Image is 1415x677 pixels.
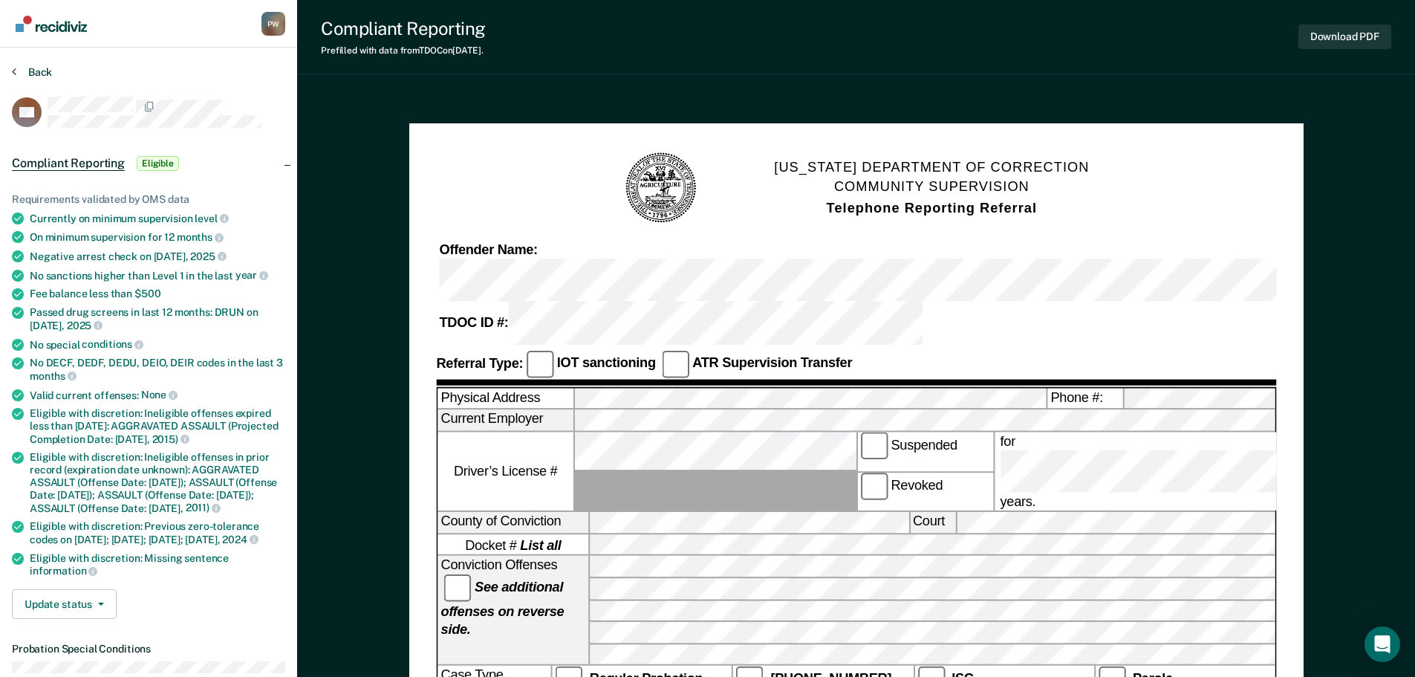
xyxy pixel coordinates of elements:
input: Revoked [860,473,888,500]
span: 2025 [190,250,226,262]
span: months [177,231,224,243]
div: Passed drug screens in last 12 months: DRUN on [DATE], [30,306,285,331]
div: Valid current offenses: [30,389,285,402]
div: No DECF, DEDF, DEDU, DEIO, DEIR codes in the last 3 [30,357,285,382]
strong: Telephone Reporting Referral [826,200,1036,215]
button: Update status [12,589,117,619]
div: Eligible with discretion: Ineligible offenses expired less than [DATE]: AGGRAVATED ASSAULT (Proje... [30,407,285,445]
h1: [US_STATE] DEPARTMENT OF CORRECTION COMMUNITY SUPERVISION [774,158,1089,218]
strong: ATR Supervision Transfer [692,355,852,370]
input: IOT sanctioning [526,350,553,378]
strong: IOT sanctioning [556,355,655,370]
div: Eligible with discretion: Ineligible offenses in prior record (expiration date unknown): AGGRAVAT... [30,451,285,514]
span: months [30,370,77,382]
div: Eligible with discretion: Previous zero-tolerance codes on [DATE]; [DATE]; [DATE]; [DATE], [30,520,285,545]
div: Prefilled with data from TDOC on [DATE] . [321,45,486,56]
span: None [141,389,178,401]
div: Compliant Reporting [321,18,486,39]
span: Compliant Reporting [12,156,125,171]
div: On minimum supervision for 12 [30,230,285,244]
input: for years. [1000,450,1414,493]
div: Eligible with discretion: Missing sentence [30,552,285,577]
div: Requirements validated by OMS data [12,193,285,206]
label: Current Employer [437,410,573,431]
button: Download PDF [1298,25,1391,49]
span: Docket # [465,536,561,554]
span: Eligible [137,156,179,171]
label: Phone #: [1047,388,1122,409]
strong: List all [520,537,561,552]
div: No sanctions higher than Level 1 in the last [30,269,285,282]
span: level [195,213,228,224]
input: ATR Supervision Transfer [661,350,689,378]
span: 2024 [222,534,258,545]
div: P W [261,12,285,36]
span: 2011) [186,502,221,514]
label: Court [909,513,954,534]
input: Suspended [860,433,888,460]
span: conditions [82,338,143,350]
img: TN Seal [623,151,698,226]
label: Driver’s License # [437,433,573,511]
span: year [235,269,268,281]
strong: Offender Name: [439,242,537,257]
button: Back [12,65,52,79]
label: County of Conviction [437,513,588,534]
strong: Referral Type: [436,355,523,370]
div: Open Intercom Messenger [1364,626,1400,662]
span: $500 [134,288,160,299]
label: Revoked [857,473,992,511]
div: Currently on minimum supervision [30,212,285,225]
span: 2015) [152,433,189,445]
dt: Probation Special Conditions [12,643,285,655]
div: Conviction Offenses [437,557,588,665]
div: No special [30,338,285,352]
span: 2025 [67,320,103,331]
img: Recidiviz [16,16,87,32]
button: Profile dropdown button [261,12,285,36]
label: Suspended [857,433,992,471]
strong: TDOC ID #: [439,315,508,330]
label: Physical Address [437,388,573,409]
input: See additional offenses on reverse side. [443,574,471,602]
div: Fee balance less than [30,288,285,300]
strong: See additional offenses on reverse side. [440,580,564,636]
div: Negative arrest check on [DATE], [30,250,285,263]
span: information [30,565,97,577]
